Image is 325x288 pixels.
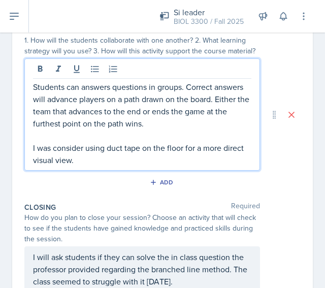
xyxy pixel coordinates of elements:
p: I was consider using duct tape on the floor for a more direct visual view. [33,142,251,166]
div: Add [152,178,174,186]
div: BIOL 3300 / Fall 2025 [174,16,244,27]
span: Required [231,202,260,212]
div: Si leader [174,6,244,18]
p: I will ask students if they can solve the in class question the professor provided regarding the ... [33,251,251,287]
div: How do you plan to close your session? Choose an activity that will check to see if the students ... [24,212,260,244]
p: Students can answers questions in groups. Correct answers will advance players on a path drawn on... [33,81,251,130]
button: Add [146,175,179,190]
label: Closing [24,202,56,212]
div: 1. How will the students collaborate with one another? 2. What learning strategy will you use? 3.... [24,35,260,56]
